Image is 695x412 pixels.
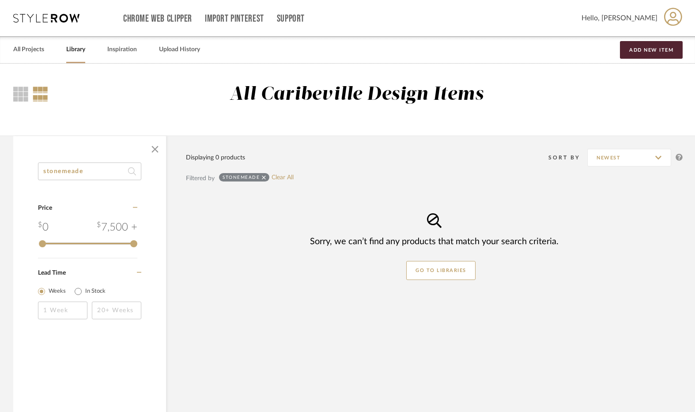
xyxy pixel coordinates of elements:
a: Chrome Web Clipper [123,15,192,23]
a: Clear All [272,174,294,181]
input: 20+ Weeks [92,302,141,319]
a: All Projects [13,44,44,56]
a: Support [277,15,305,23]
a: Library [66,44,85,56]
div: All Caribeville Design Items [230,83,483,106]
a: Import Pinterest [205,15,264,23]
span: Hello, [PERSON_NAME] [582,13,657,23]
button: GO TO LIBRARIES [406,261,476,280]
button: Close [146,140,164,158]
a: Upload History [159,44,200,56]
div: 7,500 + [97,219,137,235]
div: 0 [38,219,49,235]
input: 1 Week [38,302,87,319]
div: Displaying 0 products [186,153,245,163]
a: Inspiration [107,44,137,56]
label: Weeks [49,287,66,296]
button: Add New Item [620,41,683,59]
span: Price [38,205,52,211]
div: Sorry, we can’t find any products that match your search criteria. [310,235,559,248]
div: Sort By [548,153,587,162]
div: stonemeade [223,174,260,180]
label: In Stock [85,287,106,296]
input: Search within 0 results [38,163,141,180]
div: Filtered by [186,174,215,183]
span: Lead Time [38,270,66,276]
